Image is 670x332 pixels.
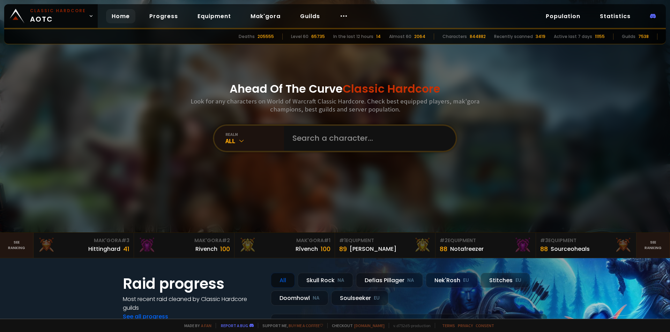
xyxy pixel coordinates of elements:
div: realm [225,132,284,137]
div: Rivench [195,245,217,253]
div: Deaths [239,33,255,40]
a: #2Equipment88Notafreezer [435,233,536,258]
span: AOTC [30,8,86,24]
div: 41 [123,244,129,254]
div: 100 [321,244,330,254]
small: NA [313,295,320,302]
a: Mak'Gora#1Rîvench100 [234,233,335,258]
span: Classic Hardcore [343,81,440,96]
div: Equipment [540,237,632,244]
div: Recently scanned [494,33,533,40]
a: Guilds [295,9,326,23]
div: 14 [376,33,381,40]
a: Seeranking [636,233,670,258]
small: EU [463,277,469,284]
a: See all progress [123,312,168,321]
span: Support me, [258,323,323,328]
span: Made by [180,323,211,328]
small: EU [374,295,380,302]
div: Active last 7 days [554,33,592,40]
div: 3419 [536,33,545,40]
small: EU [515,277,521,284]
span: # 3 [540,237,548,244]
h3: Look for any characters on World of Warcraft Classic Hardcore. Check best equipped players, mak'g... [188,97,482,113]
a: Statistics [594,9,636,23]
div: 100 [220,244,230,254]
a: Classic HardcoreAOTC [4,4,98,28]
span: # 2 [440,237,448,244]
div: Characters [442,33,467,40]
div: 844882 [470,33,486,40]
div: Guilds [622,33,635,40]
div: Nek'Rosh [426,273,478,288]
h4: Most recent raid cleaned by Classic Hardcore guilds [123,295,262,312]
a: Privacy [458,323,473,328]
div: Defias Pillager [356,273,423,288]
div: Mak'Gora [138,237,230,244]
div: In the last 12 hours [333,33,373,40]
span: Checkout [327,323,385,328]
a: Terms [442,323,455,328]
div: 7538 [638,33,649,40]
small: NA [407,277,414,284]
a: Home [106,9,135,23]
a: Progress [144,9,184,23]
div: 65735 [311,33,325,40]
div: Doomhowl [271,291,328,306]
a: Buy me a coffee [289,323,323,328]
a: Equipment [192,9,237,23]
div: Notafreezer [450,245,484,253]
div: Equipment [339,237,431,244]
a: Report a bug [221,323,248,328]
a: Consent [476,323,494,328]
div: Stitches [481,273,530,288]
div: 88 [540,244,548,254]
a: Mak'Gora#3Hittinghard41 [33,233,134,258]
div: 205555 [258,33,274,40]
div: Mak'Gora [38,237,129,244]
a: Population [540,9,586,23]
a: Mak'Gora#2Rivench100 [134,233,234,258]
div: Level 60 [291,33,308,40]
small: Classic Hardcore [30,8,86,14]
div: Sourceoheals [551,245,590,253]
div: [PERSON_NAME] [350,245,396,253]
h1: Raid progress [123,273,262,295]
a: a fan [201,323,211,328]
div: All [271,273,295,288]
div: 2064 [414,33,425,40]
a: [DOMAIN_NAME] [354,323,385,328]
span: v. d752d5 - production [389,323,431,328]
input: Search a character... [288,126,447,151]
div: Rîvench [296,245,318,253]
div: Mak'Gora [239,237,330,244]
div: Almost 60 [389,33,411,40]
div: Skull Rock [298,273,353,288]
h1: Ahead Of The Curve [230,80,440,97]
div: All [225,137,284,145]
div: Hittinghard [88,245,120,253]
div: Soulseeker [331,291,388,306]
div: 11155 [595,33,605,40]
a: Mak'gora [245,9,286,23]
span: # 2 [222,237,230,244]
div: Equipment [440,237,531,244]
a: #1Equipment89[PERSON_NAME] [335,233,435,258]
span: # 1 [324,237,330,244]
small: NA [337,277,344,284]
div: 88 [440,244,447,254]
span: # 3 [121,237,129,244]
span: # 1 [339,237,346,244]
div: 89 [339,244,347,254]
a: #3Equipment88Sourceoheals [536,233,636,258]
